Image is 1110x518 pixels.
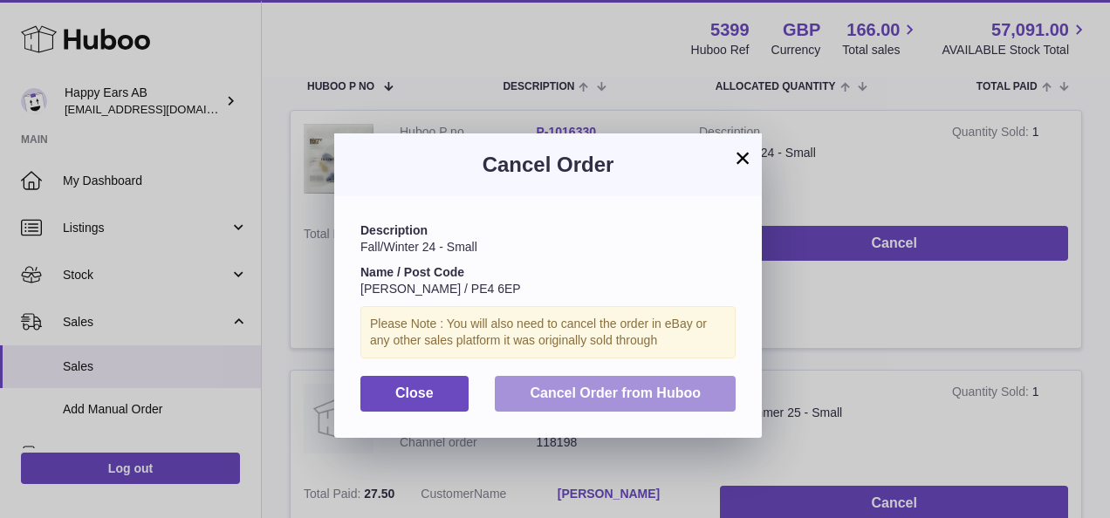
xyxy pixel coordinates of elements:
[530,385,701,400] span: Cancel Order from Huboo
[360,240,477,254] span: Fall/Winter 24 - Small
[360,151,736,179] h3: Cancel Order
[732,147,753,168] button: ×
[360,376,469,412] button: Close
[495,376,736,412] button: Cancel Order from Huboo
[360,223,428,237] strong: Description
[360,265,464,279] strong: Name / Post Code
[360,282,521,296] span: [PERSON_NAME] / PE4 6EP
[360,306,736,358] div: Please Note : You will also need to cancel the order in eBay or any other sales platform it was o...
[395,385,434,400] span: Close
